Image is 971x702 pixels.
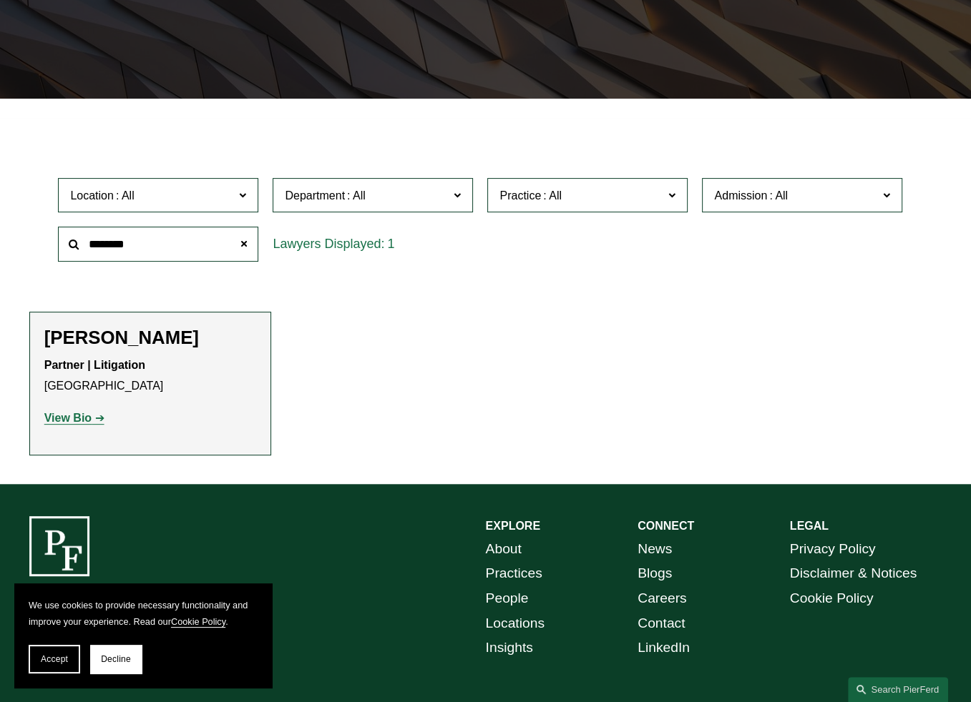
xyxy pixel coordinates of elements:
[714,189,767,202] span: Admission
[486,586,529,611] a: People
[638,520,694,532] strong: CONNECT
[285,189,345,202] span: Department
[790,561,917,586] a: Disclaimer & Notices
[486,636,533,661] a: Insights
[101,654,131,664] span: Decline
[638,611,685,636] a: Contact
[486,537,522,562] a: About
[790,520,829,532] strong: LEGAL
[790,586,874,611] a: Cookie Policy
[44,327,257,349] h2: [PERSON_NAME]
[499,189,541,202] span: Practice
[14,583,272,688] section: Cookie banner
[790,537,876,562] a: Privacy Policy
[486,561,542,586] a: Practices
[29,645,80,673] button: Accept
[44,359,145,371] strong: Partner | Litigation
[848,677,948,702] a: Search this site
[638,586,686,611] a: Careers
[387,237,394,251] span: 1
[70,189,114,202] span: Location
[41,654,68,664] span: Accept
[44,412,92,424] strong: View Bio
[171,616,225,627] a: Cookie Policy
[486,611,545,636] a: Locations
[44,412,104,424] a: View Bio
[486,520,540,532] strong: EXPLORE
[638,561,672,586] a: Blogs
[90,645,142,673] button: Decline
[638,537,672,562] a: News
[29,598,258,631] p: We use cookies to provide necessary functionality and improve your experience. Read our .
[638,636,690,661] a: LinkedIn
[44,355,257,397] p: [GEOGRAPHIC_DATA]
